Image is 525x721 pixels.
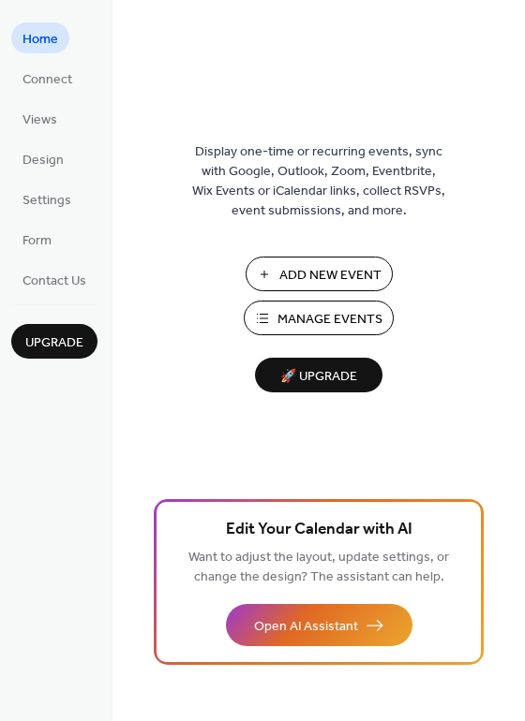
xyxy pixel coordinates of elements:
[11,143,75,174] a: Design
[244,301,394,335] button: Manage Events
[22,272,86,291] span: Contact Us
[279,266,382,286] span: Add New Event
[266,364,371,390] span: 🚀 Upgrade
[11,324,97,359] button: Upgrade
[254,617,358,637] span: Open AI Assistant
[11,264,97,295] a: Contact Us
[226,604,412,646] button: Open AI Assistant
[22,191,71,211] span: Settings
[255,358,382,392] button: 🚀 Upgrade
[226,517,412,543] span: Edit Your Calendar with AI
[11,184,82,214] a: Settings
[11,103,68,134] a: Views
[22,151,64,170] span: Design
[11,22,69,53] a: Home
[11,63,83,94] a: Connect
[22,231,52,251] span: Form
[22,30,58,50] span: Home
[22,110,57,130] span: Views
[22,70,72,90] span: Connect
[277,310,382,330] span: Manage Events
[11,224,63,255] a: Form
[246,257,393,291] button: Add New Event
[188,545,449,590] span: Want to adjust the layout, update settings, or change the design? The assistant can help.
[192,142,445,221] span: Display one-time or recurring events, sync with Google, Outlook, Zoom, Eventbrite, Wix Events or ...
[25,333,83,353] span: Upgrade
